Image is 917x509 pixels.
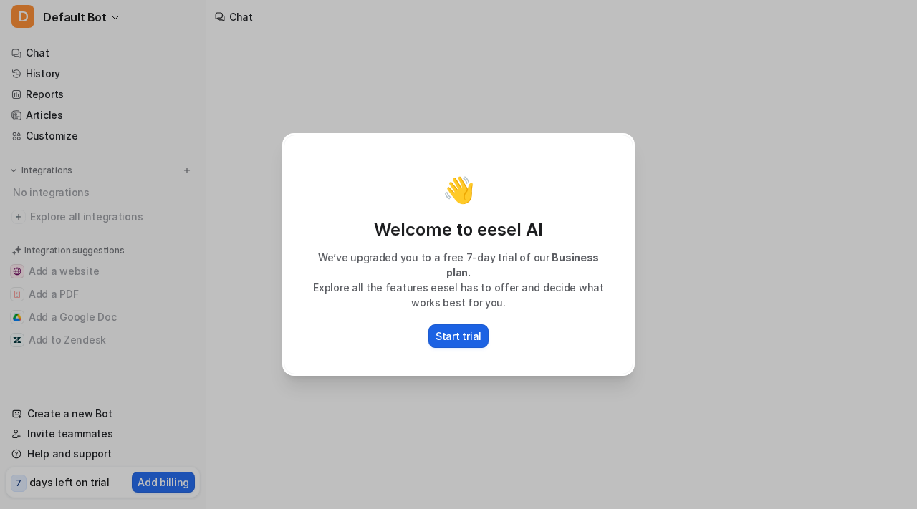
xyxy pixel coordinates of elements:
p: We’ve upgraded you to a free 7-day trial of our [299,250,618,280]
p: Start trial [436,329,481,344]
p: Welcome to eesel AI [299,218,618,241]
button: Start trial [428,324,489,348]
p: Explore all the features eesel has to offer and decide what works best for you. [299,280,618,310]
p: 👋 [443,175,475,204]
